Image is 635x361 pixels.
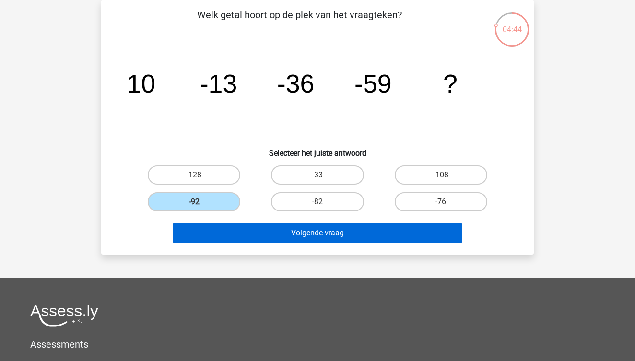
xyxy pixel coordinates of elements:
button: Volgende vraag [173,223,463,243]
h5: Assessments [30,338,605,350]
label: -76 [395,192,487,211]
label: -108 [395,165,487,185]
tspan: -13 [200,69,237,98]
h6: Selecteer het juiste antwoord [117,141,518,158]
label: -128 [148,165,240,185]
label: -92 [148,192,240,211]
label: -33 [271,165,364,185]
tspan: -59 [354,69,392,98]
p: Welk getal hoort op de plek van het vraagteken? [117,8,482,36]
img: Assessly logo [30,304,98,327]
tspan: -36 [277,69,315,98]
tspan: ? [443,69,458,98]
div: 04:44 [494,12,530,35]
tspan: 10 [127,69,155,98]
label: -82 [271,192,364,211]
